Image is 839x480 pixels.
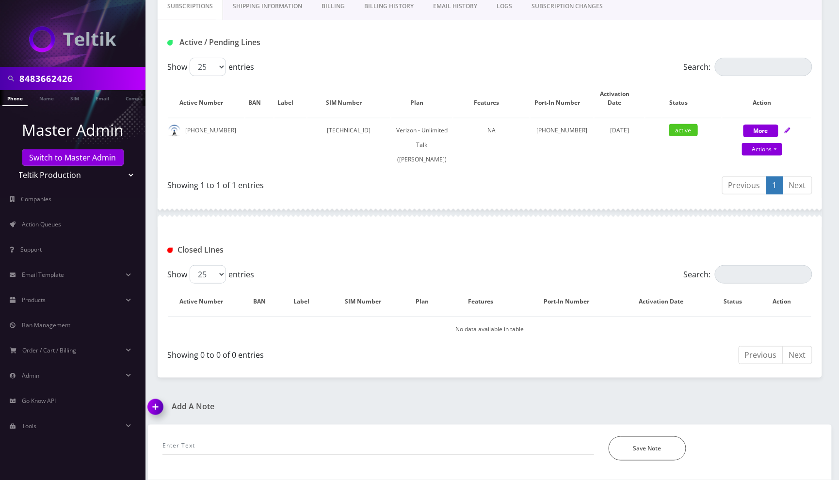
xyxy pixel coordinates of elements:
th: Features: activate to sort column ascending [453,80,530,117]
a: Next [783,346,812,364]
a: Email [91,90,114,105]
img: default.png [168,125,180,137]
td: No data available in table [168,317,811,341]
td: [PHONE_NUMBER] [531,118,594,172]
th: Status: activate to sort column ascending [714,288,762,316]
th: Features: activate to sort column ascending [448,288,524,316]
th: Action : activate to sort column ascending [763,288,811,316]
img: Active / Pending Lines [167,40,173,46]
label: Show entries [167,265,254,284]
td: NA [453,118,530,172]
th: Active Number: activate to sort column descending [168,288,244,316]
span: active [669,124,698,136]
th: Port-In Number: activate to sort column ascending [531,80,594,117]
a: 1 [766,176,783,194]
div: Showing 0 to 0 of 0 entries [167,345,483,361]
input: Search in Company [19,69,143,88]
span: Email Template [22,271,64,279]
a: Company [121,90,153,105]
th: Active Number: activate to sort column ascending [168,80,244,117]
span: Companies [21,195,52,203]
span: Ban Management [22,321,70,329]
th: SIM Number: activate to sort column ascending [329,288,407,316]
th: Plan: activate to sort column ascending [391,80,452,117]
th: Status: activate to sort column ascending [645,80,722,117]
th: Label: activate to sort column ascending [285,288,328,316]
a: Phone [2,90,28,106]
td: Verizon - Unlimited Talk ([PERSON_NAME]) [391,118,452,172]
a: Switch to Master Admin [22,149,124,166]
td: [TECHNICAL_ID] [307,118,390,172]
img: Teltik Production [29,26,116,52]
label: Search: [684,58,812,76]
th: SIM Number: activate to sort column ascending [307,80,390,117]
select: Showentries [190,58,226,76]
th: Activation Date: activate to sort column ascending [620,288,713,316]
span: Order / Cart / Billing [23,346,77,354]
span: Tools [22,422,36,430]
button: More [743,125,778,137]
button: Save Note [609,436,686,461]
label: Search: [684,265,812,284]
th: Action: activate to sort column ascending [723,80,811,117]
input: Enter Text [162,436,594,455]
h1: Closed Lines [167,245,372,255]
th: BAN: activate to sort column ascending [245,80,274,117]
label: Show entries [167,58,254,76]
input: Search: [715,265,812,284]
th: Port-In Number: activate to sort column ascending [525,288,619,316]
span: Admin [22,371,39,380]
a: Name [34,90,59,105]
span: Support [20,245,42,254]
span: [DATE] [610,126,629,134]
a: Previous [739,346,783,364]
a: Actions [742,143,782,156]
select: Showentries [190,265,226,284]
td: [PHONE_NUMBER] [168,118,244,172]
div: Showing 1 to 1 of 1 entries [167,176,483,191]
a: Add A Note [148,402,483,411]
th: Activation Date: activate to sort column ascending [595,80,645,117]
th: Label: activate to sort column ascending [274,80,307,117]
th: Plan: activate to sort column ascending [408,288,447,316]
h1: Active / Pending Lines [167,38,372,47]
a: Next [783,176,812,194]
input: Search: [715,58,812,76]
a: Previous [722,176,767,194]
span: Go Know API [22,397,56,405]
img: Closed Lines [167,248,173,253]
span: Products [22,296,46,304]
span: Action Queues [22,220,61,228]
a: SIM [65,90,84,105]
th: BAN: activate to sort column ascending [245,288,284,316]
